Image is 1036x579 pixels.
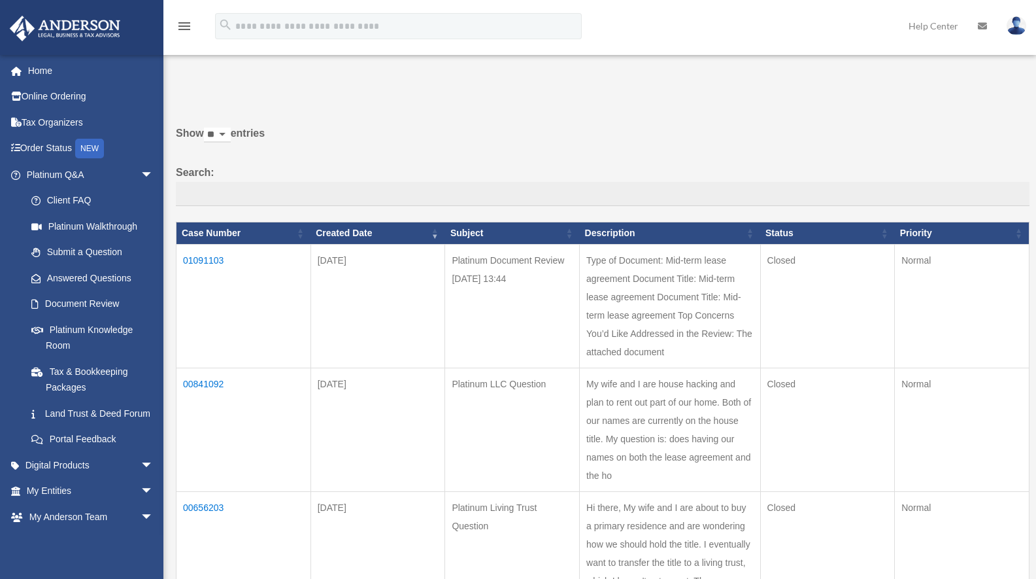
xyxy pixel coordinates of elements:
div: NEW [75,139,104,158]
th: Status: activate to sort column ascending [760,222,895,245]
a: menu [176,23,192,34]
a: My Entitiesarrow_drop_down [9,478,173,504]
td: [DATE] [310,368,445,492]
a: Document Review [18,291,167,317]
a: Land Trust & Deed Forum [18,400,167,427]
label: Show entries [176,124,1029,156]
td: [DATE] [310,245,445,368]
a: Submit a Question [18,239,167,266]
a: Platinum Knowledge Room [18,317,167,359]
th: Description: activate to sort column ascending [580,222,760,245]
a: Portal Feedback [18,427,167,453]
a: My Documentsarrow_drop_down [9,530,173,556]
a: Platinum Walkthrough [18,213,167,239]
i: menu [176,18,192,34]
th: Case Number: activate to sort column ascending [176,222,311,245]
select: Showentries [204,128,231,143]
span: arrow_drop_down [141,162,167,188]
a: Home [9,58,173,84]
span: arrow_drop_down [141,452,167,479]
th: Priority: activate to sort column ascending [895,222,1029,245]
a: Platinum Q&Aarrow_drop_down [9,162,167,188]
a: My Anderson Teamarrow_drop_down [9,504,173,530]
a: Client FAQ [18,188,167,214]
td: My wife and I are house hacking and plan to rent out part of our home. Both of our names are curr... [580,368,760,492]
td: 00841092 [176,368,311,492]
td: 01091103 [176,245,311,368]
input: Search: [176,182,1029,207]
a: Tax & Bookkeeping Packages [18,359,167,400]
td: Type of Document: Mid-term lease agreement Document Title: Mid-term lease agreement Document Titl... [580,245,760,368]
a: Order StatusNEW [9,135,173,162]
label: Search: [176,164,1029,207]
td: Closed [760,245,895,368]
span: arrow_drop_down [141,530,167,557]
img: Anderson Advisors Platinum Portal [6,16,124,41]
span: arrow_drop_down [141,504,167,531]
td: Normal [895,368,1029,492]
th: Subject: activate to sort column ascending [445,222,580,245]
img: User Pic [1007,16,1026,35]
span: arrow_drop_down [141,478,167,505]
a: Online Ordering [9,84,173,110]
td: Closed [760,368,895,492]
td: Platinum Document Review [DATE] 13:44 [445,245,580,368]
td: Platinum LLC Question [445,368,580,492]
th: Created Date: activate to sort column ascending [310,222,445,245]
a: Digital Productsarrow_drop_down [9,452,173,478]
td: Normal [895,245,1029,368]
a: Tax Organizers [9,109,173,135]
a: Answered Questions [18,265,160,291]
i: search [218,18,233,32]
